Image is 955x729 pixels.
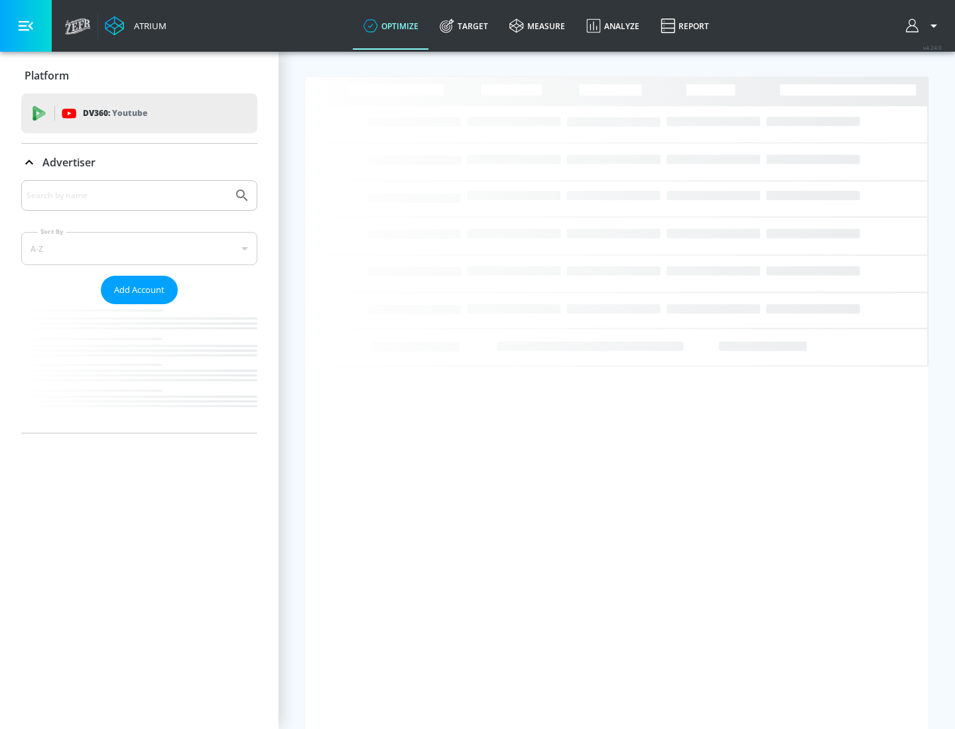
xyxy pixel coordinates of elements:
span: v 4.24.0 [923,44,942,51]
div: A-Z [21,232,257,265]
label: Sort By [38,227,66,236]
div: DV360: Youtube [21,93,257,133]
p: Youtube [112,106,147,120]
a: optimize [353,2,429,50]
span: Add Account [114,282,164,298]
p: DV360: [83,106,147,121]
p: Platform [25,68,69,83]
a: Target [429,2,499,50]
div: Atrium [129,20,166,32]
p: Advertiser [42,155,95,170]
button: Add Account [101,276,178,304]
div: Platform [21,57,257,94]
div: Advertiser [21,180,257,433]
nav: list of Advertiser [21,304,257,433]
a: Analyze [576,2,650,50]
a: Report [650,2,720,50]
input: Search by name [27,187,227,204]
a: measure [499,2,576,50]
a: Atrium [105,16,166,36]
div: Advertiser [21,144,257,181]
